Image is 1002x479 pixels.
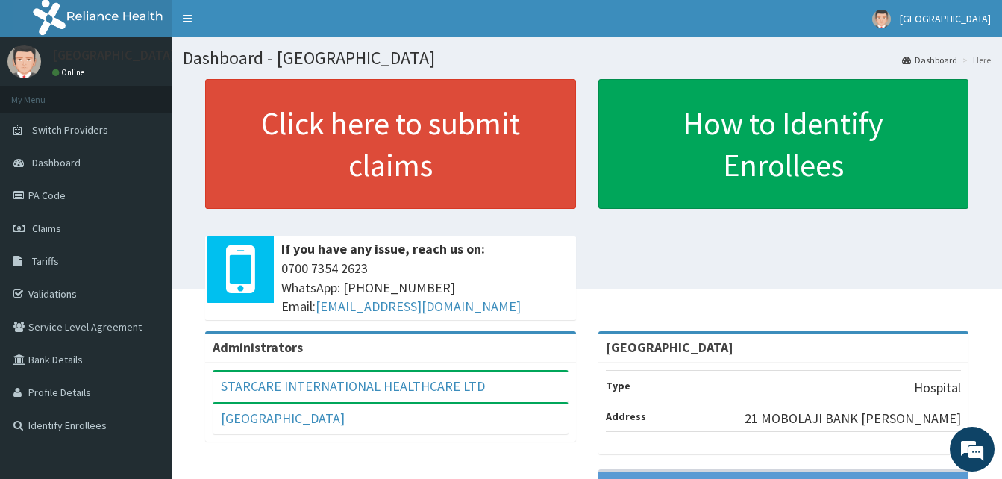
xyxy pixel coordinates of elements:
[606,379,630,392] b: Type
[7,45,41,78] img: User Image
[221,410,345,427] a: [GEOGRAPHIC_DATA]
[900,12,991,25] span: [GEOGRAPHIC_DATA]
[606,410,646,423] b: Address
[598,79,969,209] a: How to Identify Enrollees
[959,54,991,66] li: Here
[52,67,88,78] a: Online
[183,48,991,68] h1: Dashboard - [GEOGRAPHIC_DATA]
[32,222,61,235] span: Claims
[32,254,59,268] span: Tariffs
[902,54,957,66] a: Dashboard
[32,123,108,137] span: Switch Providers
[281,240,485,257] b: If you have any issue, reach us on:
[221,378,485,395] a: STARCARE INTERNATIONAL HEALTHCARE LTD
[205,79,576,209] a: Click here to submit claims
[32,156,81,169] span: Dashboard
[606,339,733,356] strong: [GEOGRAPHIC_DATA]
[745,409,961,428] p: 21 MOBOLAJI BANK [PERSON_NAME]
[914,378,961,398] p: Hospital
[316,298,521,315] a: [EMAIL_ADDRESS][DOMAIN_NAME]
[872,10,891,28] img: User Image
[281,259,569,316] span: 0700 7354 2623 WhatsApp: [PHONE_NUMBER] Email:
[52,48,175,62] p: [GEOGRAPHIC_DATA]
[213,339,303,356] b: Administrators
